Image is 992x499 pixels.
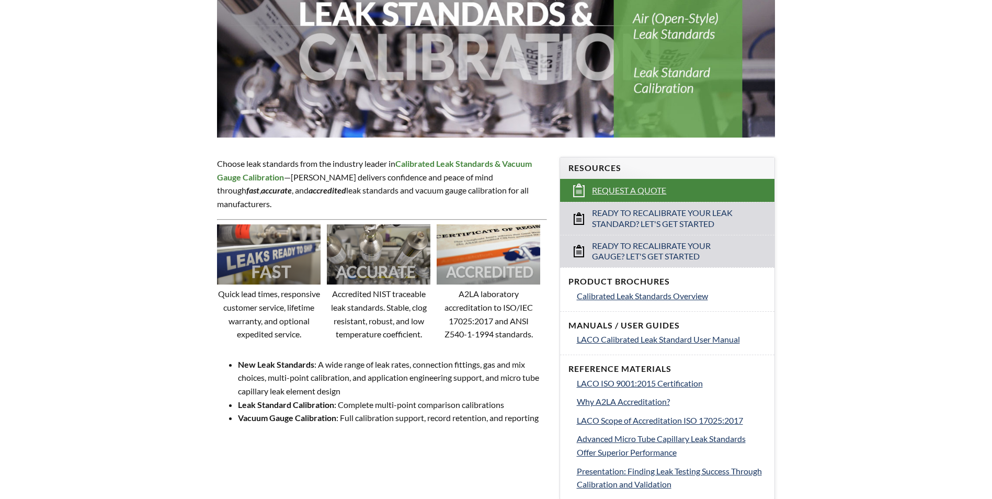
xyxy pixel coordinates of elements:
[568,320,766,331] h4: Manuals / User Guides
[217,157,546,210] p: Choose leak standards from the industry leader in —[PERSON_NAME] delivers confidence and peace of...
[560,202,774,235] a: Ready to Recalibrate Your Leak Standard? Let's Get Started
[568,276,766,287] h4: Product Brochures
[437,287,540,341] p: A2LA laboratory accreditation to ISO/IEC 17025:2017 and ANSI Z540-1-1994 standards.
[238,413,336,423] strong: Vacuum Gauge Calibration
[309,185,346,195] em: accredited
[327,287,430,341] p: Accredited NIST traceable leak standards. Stable, clog resistant, robust, and low temperature coe...
[577,466,762,490] span: Presentation: Finding Leak Testing Success Through Calibration and Validation
[238,400,334,410] strong: Leak Standard Calibration
[577,395,766,409] a: Why A2LA Accreditation?
[577,415,743,425] span: LACO Scope of Accreditation ISO 17025:2017
[592,241,744,263] span: Ready to Recalibrate Your Gauge? Let's Get Started
[577,289,766,303] a: Calibrated Leak Standards Overview
[577,434,746,457] span: Advanced Micro Tube Capillary Leak Standards Offer Superior Performance
[238,411,546,425] li: : Full calibration support, record retention, and reporting
[238,398,546,412] li: : Complete multi-point comparison calibrations
[560,179,774,202] a: Request a Quote
[437,224,540,285] img: Image showing the word ACCREDITED overlaid on it
[261,185,292,195] strong: accurate
[577,334,740,344] span: LACO Calibrated Leak Standard User Manual
[217,287,321,341] p: Quick lead times, responsive customer service, lifetime warranty, and optional expedited service.
[217,158,532,182] strong: Calibrated Leak Standards & Vacuum Gauge Calibration
[577,291,708,301] span: Calibrated Leak Standards Overview
[577,377,766,390] a: LACO ISO 9001:2015 Certification
[238,358,546,398] li: : A wide range of leak rates, connection fittings, gas and mix choices, multi-point calibration, ...
[577,333,766,346] a: LACO Calibrated Leak Standard User Manual
[238,359,314,369] strong: New Leak Standards
[592,208,744,230] span: Ready to Recalibrate Your Leak Standard? Let's Get Started
[577,378,703,388] span: LACO ISO 9001:2015 Certification
[592,185,666,196] span: Request a Quote
[568,364,766,375] h4: Reference Materials
[560,235,774,268] a: Ready to Recalibrate Your Gauge? Let's Get Started
[246,185,259,195] em: fast
[577,396,670,406] span: Why A2LA Accreditation?
[577,414,766,427] a: LACO Scope of Accreditation ISO 17025:2017
[577,464,766,491] a: Presentation: Finding Leak Testing Success Through Calibration and Validation
[217,224,321,285] img: Image showing the word FAST overlaid on it
[327,224,430,285] img: Image showing the word ACCURATE overlaid on it
[577,432,766,459] a: Advanced Micro Tube Capillary Leak Standards Offer Superior Performance
[568,163,766,174] h4: Resources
